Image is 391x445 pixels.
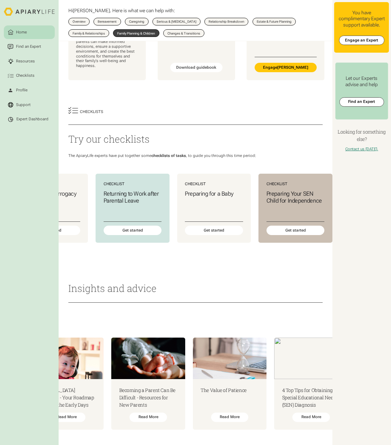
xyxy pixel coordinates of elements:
[98,20,116,23] div: Bereavement
[152,18,201,25] a: Serious & [MEDICAL_DATA]
[96,174,169,243] a: ChecklistReturning to Work after Parental LeaveGet started
[117,32,155,35] div: Family Planning & Children
[258,174,332,243] a: ChecklistPreparing Your SEN Child for IndependenceGet started
[163,29,204,37] a: Changes & Transitions
[4,84,55,97] a: Profile
[334,128,389,143] h4: Looking for something else?
[177,174,251,243] a: ChecklistPreparing for a BabyGet started
[30,338,104,430] a: [MEDICAL_DATA] Diagnosis - Your Roadmap Through the Early DaysRead More
[15,88,29,93] div: Profile
[4,25,55,39] a: Home
[211,413,249,422] div: Read More
[68,8,175,14] p: Hi . Here is what we can help with:
[68,18,90,25] a: Overview
[68,133,323,146] h2: Try our checklists
[80,110,103,114] div: Checklists
[68,29,109,37] a: Family & Relationships
[119,387,178,409] h3: Becoming a Parent Can Be Difficult - Resources for New Parents
[15,29,28,35] div: Home
[193,338,266,430] a: The Value of PatienceRead More
[209,20,244,23] div: Relationship Breakdown
[253,18,296,25] a: Estate & Future Planning
[204,18,248,25] a: Relationship Breakdown
[111,338,185,430] a: Becoming a Parent Can Be Difficult - Resources for New ParentsRead More
[104,226,162,235] div: Get started
[274,338,348,430] a: 4 Top Tips for Obtaining a Special Educational Needs (SEN) DiagnosisRead More
[4,40,55,54] a: Find an Expert
[266,182,325,187] div: Checklist
[339,36,384,45] a: Engage an Expert
[4,69,55,83] a: Checklists
[266,226,325,235] div: Get started
[15,102,32,108] div: Support
[345,147,378,151] a: Contact us [DATE].
[129,20,144,23] div: Caregiving
[129,413,167,422] div: Read More
[15,73,36,79] div: Checklists
[201,387,259,394] h3: The Value of Patience
[282,387,340,409] h3: 4 Top Tips for Obtaining a Special Educational Needs (SEN) Diagnosis
[15,58,36,64] div: Resources
[176,65,216,70] div: Download guidebook
[48,413,86,422] div: Read More
[125,18,149,25] a: Caregiving
[16,117,48,122] div: Expert Dashboard
[104,190,162,204] h3: Returning to Work after Parental Leave
[113,29,159,37] a: Family Planning & Children
[338,10,385,28] div: You have complimentary Expert support available.
[292,413,330,422] div: Read More
[339,97,384,107] a: Find an Expert
[68,153,323,158] p: The ApiaryLife experts have put together some , to guide you through this time period:
[15,44,42,50] div: Find an Expert
[170,63,223,72] a: Download guidebook
[255,63,317,72] a: Engage[PERSON_NAME]
[93,18,121,25] a: Bereavement
[157,20,196,23] div: Serious & [MEDICAL_DATA]
[68,282,323,295] h2: Insights and advice
[73,8,110,13] span: [PERSON_NAME]
[73,32,105,35] div: Family & Relationships
[185,190,243,197] h3: Preparing for a Baby
[185,182,243,187] div: Checklist
[339,75,384,88] div: Let our Experts advise and help
[257,20,292,23] div: Estate & Future Planning
[4,54,55,68] a: Resources
[167,32,200,35] div: Changes & Transitions
[38,387,96,409] h3: [MEDICAL_DATA] Diagnosis - Your Roadmap Through the Early Days
[266,190,325,204] h3: Preparing Your SEN Child for Independence
[104,182,162,187] div: Checklist
[4,98,55,112] a: Support
[151,153,186,158] span: checklists of tasks
[185,226,243,235] div: Get started
[4,113,55,126] a: Expert Dashboard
